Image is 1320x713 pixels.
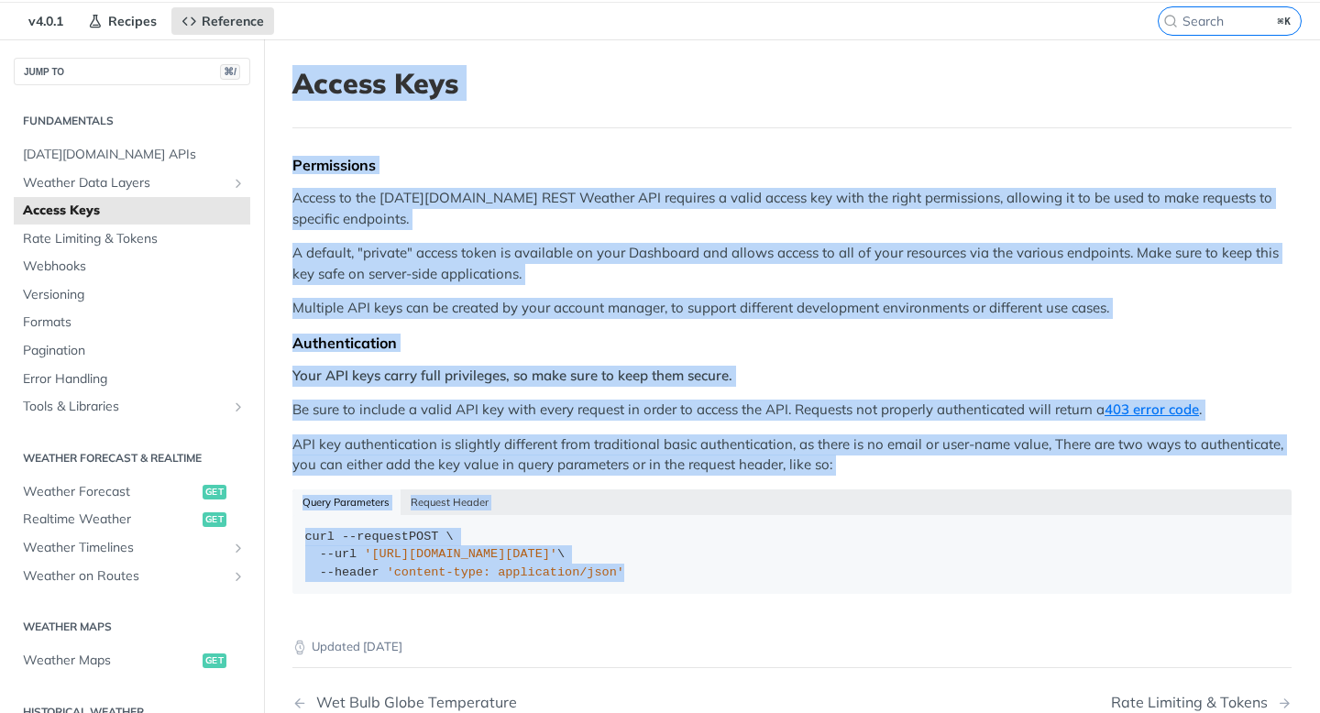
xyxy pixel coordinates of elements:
kbd: ⌘K [1273,12,1296,30]
span: Weather Forecast [23,483,198,501]
h2: Weather Forecast & realtime [14,450,250,466]
span: Recipes [108,13,157,29]
p: Access to the [DATE][DOMAIN_NAME] REST Weather API requires a valid access key with the right per... [292,188,1292,229]
span: curl [305,530,335,543]
p: A default, "private" access token is available on your Dashboard and allows access to all of your... [292,243,1292,284]
button: Show subpages for Weather on Routes [231,569,246,584]
p: Multiple API keys can be created by your account manager, to support different development enviro... [292,298,1292,319]
span: ⌘/ [220,64,240,80]
a: Rate Limiting & Tokens [14,225,250,253]
button: JUMP TO⌘/ [14,58,250,85]
div: Wet Bulb Globe Temperature [307,694,517,711]
strong: Your API keys carry full privileges, so make sure to keep them secure. [292,367,732,384]
a: Pagination [14,337,250,365]
a: Previous Page: Wet Bulb Globe Temperature [292,694,720,711]
span: get [203,512,226,527]
span: Tools & Libraries [23,398,226,416]
a: Realtime Weatherget [14,506,250,533]
span: [DATE][DOMAIN_NAME] APIs [23,146,246,164]
button: Request Header [401,489,500,515]
a: Webhooks [14,253,250,280]
h2: Fundamentals [14,113,250,129]
a: Weather Forecastget [14,478,250,506]
a: Weather Data LayersShow subpages for Weather Data Layers [14,170,250,197]
span: '[URL][DOMAIN_NAME][DATE]' [364,547,557,561]
span: Webhooks [23,258,246,276]
a: Formats [14,309,250,336]
div: Rate Limiting & Tokens [1111,694,1277,711]
span: Error Handling [23,370,246,389]
span: Pagination [23,342,246,360]
span: Weather Data Layers [23,174,226,192]
div: Permissions [292,156,1292,174]
a: Error Handling [14,366,250,393]
span: Realtime Weather [23,510,198,529]
button: Show subpages for Weather Timelines [231,541,246,555]
span: Access Keys [23,202,246,220]
p: Be sure to include a valid API key with every request in order to access the API. Requests not pr... [292,400,1292,421]
span: Rate Limiting & Tokens [23,230,246,248]
a: Reference [171,7,274,35]
span: --url [320,547,357,561]
button: Show subpages for Weather Data Layers [231,176,246,191]
span: v4.0.1 [18,7,73,35]
span: get [203,653,226,668]
a: [DATE][DOMAIN_NAME] APIs [14,141,250,169]
div: Authentication [292,334,1292,352]
span: 'content-type: application/json' [387,565,624,579]
span: Weather Timelines [23,539,226,557]
span: --header [320,565,379,579]
a: 403 error code [1105,400,1199,418]
p: API key authentication is slightly different from traditional basic authentication, as there is n... [292,434,1292,476]
a: Weather TimelinesShow subpages for Weather Timelines [14,534,250,562]
a: Access Keys [14,197,250,225]
span: Weather Maps [23,652,198,670]
span: --request [342,530,409,543]
span: Formats [23,313,246,332]
div: POST \ \ [305,528,1280,582]
a: Versioning [14,281,250,309]
svg: Search [1163,14,1178,28]
a: Next Page: Rate Limiting & Tokens [1111,694,1292,711]
p: Updated [DATE] [292,638,1292,656]
h1: Access Keys [292,67,1292,100]
h2: Weather Maps [14,619,250,635]
span: Weather on Routes [23,567,226,586]
a: Recipes [78,7,167,35]
span: get [203,485,226,499]
button: Show subpages for Tools & Libraries [231,400,246,414]
a: Weather on RoutesShow subpages for Weather on Routes [14,563,250,590]
a: Weather Mapsget [14,647,250,675]
span: Versioning [23,286,246,304]
span: Reference [202,13,264,29]
a: Tools & LibrariesShow subpages for Tools & Libraries [14,393,250,421]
